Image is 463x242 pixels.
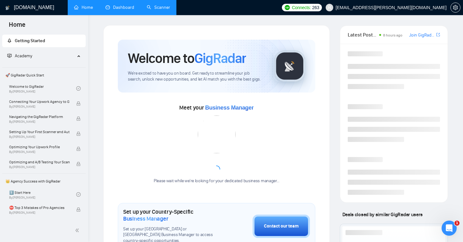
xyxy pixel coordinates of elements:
span: rocket [7,38,12,43]
span: Business Manager [123,215,168,222]
span: double-left [75,227,81,234]
span: lock [76,147,81,151]
span: By [PERSON_NAME] [9,120,70,124]
img: upwork-logo.png [285,5,290,10]
span: By [PERSON_NAME] [9,135,70,139]
span: Meet your [179,104,254,111]
span: Home [4,20,31,33]
button: Contact our team [253,215,310,238]
a: searchScanner [147,5,170,10]
div: Please wait while we're looking for your dedicated business manager... [150,178,283,184]
span: By [PERSON_NAME] [9,105,70,109]
span: By [PERSON_NAME] [9,150,70,154]
img: logo [5,3,10,13]
span: export [436,32,440,37]
span: Deals closed by similar GigRadar users [340,209,425,220]
span: Latest Posts from the GigRadar Community [348,31,378,39]
span: Getting Started [15,38,45,43]
span: Optimizing Your Upwork Profile [9,144,70,150]
span: 🚀 GigRadar Quick Start [3,69,85,82]
li: Getting Started [2,35,86,47]
span: lock [76,162,81,166]
span: Connecting Your Upwork Agency to GigRadar [9,98,70,105]
span: Academy [15,53,32,59]
span: Connects: [292,4,311,11]
a: 1️⃣ Start HereBy[PERSON_NAME] [9,188,76,201]
span: By [PERSON_NAME] [9,211,70,215]
button: setting [450,3,460,13]
span: By [PERSON_NAME] [9,165,70,169]
h1: Set up your Country-Specific [123,208,221,222]
span: GigRadar [194,50,246,67]
span: lock [76,101,81,106]
a: export [436,32,440,38]
span: lock [76,116,81,121]
span: Business Manager [205,104,254,111]
span: 8 hours ago [383,33,403,37]
img: gigradar-logo.png [274,50,306,82]
span: 263 [312,4,319,11]
span: lock [76,132,81,136]
img: error [198,115,236,153]
span: fund-projection-screen [7,53,12,58]
a: homeHome [74,5,93,10]
a: Join GigRadar Slack Community [409,32,435,39]
a: dashboardDashboard [106,5,134,10]
span: We're excited to have you on board. Get ready to streamline your job search, unlock new opportuni... [128,70,264,82]
span: 👑 Agency Success with GigRadar [3,175,85,188]
span: user [327,5,332,10]
a: Welcome to GigRadarBy[PERSON_NAME] [9,82,76,95]
div: Contact our team [264,223,299,230]
span: loading [213,166,220,173]
span: Academy [7,53,32,59]
span: ⛔ Top 3 Mistakes of Pro Agencies [9,205,70,211]
span: check-circle [76,86,81,91]
h1: Welcome to [128,50,246,67]
span: lock [76,207,81,212]
span: Navigating the GigRadar Platform [9,114,70,120]
iframe: Intercom live chat [442,221,457,236]
span: Setting Up Your First Scanner and Auto-Bidder [9,129,70,135]
span: 1 [454,221,460,226]
span: Optimizing and A/B Testing Your Scanner for Better Results [9,159,70,165]
span: check-circle [76,192,81,197]
a: setting [450,5,460,10]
